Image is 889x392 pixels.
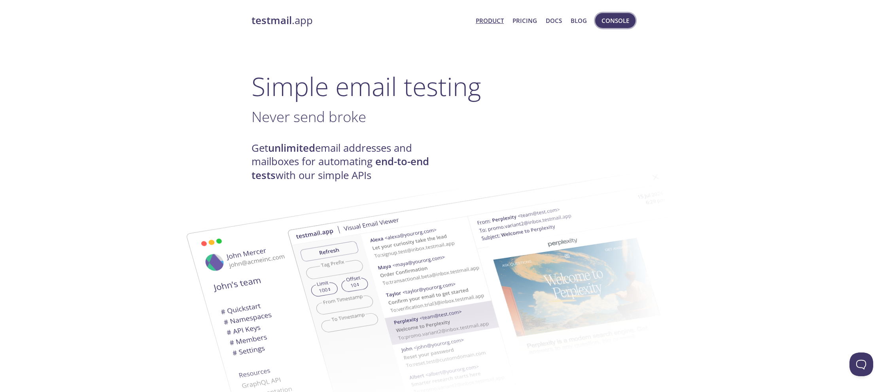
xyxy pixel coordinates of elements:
[252,13,292,27] strong: testmail
[268,141,315,155] strong: unlimited
[252,141,444,182] h4: Get email addresses and mailboxes for automating with our simple APIs
[513,15,537,26] a: Pricing
[571,15,587,26] a: Blog
[849,352,873,376] iframe: Help Scout Beacon - Open
[601,15,629,26] span: Console
[252,107,366,126] span: Never send broke
[252,14,469,27] a: testmail.app
[252,155,429,182] strong: end-to-end tests
[546,15,562,26] a: Docs
[476,15,504,26] a: Product
[595,13,636,28] button: Console
[252,71,637,102] h1: Simple email testing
